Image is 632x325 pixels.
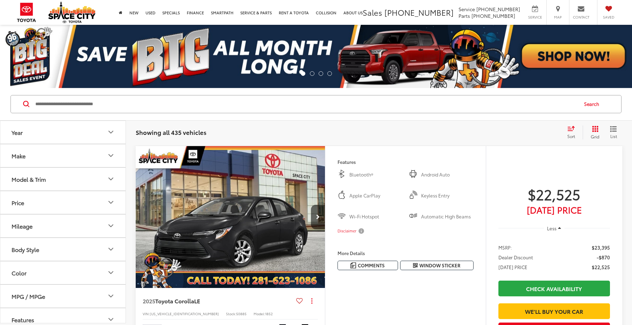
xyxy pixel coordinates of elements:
[567,133,575,139] span: Sort
[400,261,474,270] button: Window Sticker
[107,151,115,160] div: Make
[498,206,610,213] span: [DATE] Price
[550,15,566,20] span: Map
[350,262,356,268] img: Comments
[143,297,155,305] span: 2025
[194,297,200,305] span: LE
[311,298,312,304] span: dropdown dots
[498,281,610,296] a: Check Availability
[0,285,126,308] button: MPG / MPGeMPG / MPGe
[459,12,470,19] span: Parts
[592,263,610,270] span: $22,525
[413,263,418,268] i: Window Sticker
[107,198,115,207] div: Price
[12,152,26,159] div: Make
[236,311,247,316] span: 50885
[498,254,533,261] span: Dealer Discount
[547,225,556,231] span: Less
[136,128,206,136] span: Showing all 435 vehicles
[498,263,527,270] span: [DATE] PRICE
[591,133,599,139] span: Grid
[12,199,24,206] div: Price
[254,311,265,316] span: Model:
[459,6,475,13] span: Service
[135,146,326,289] img: 2025 Toyota Corolla LE
[577,95,609,113] button: Search
[419,262,460,269] span: Window Sticker
[0,168,126,190] button: Model & TrimModel & Trim
[107,268,115,277] div: Color
[527,15,543,20] span: Service
[564,125,583,139] button: Select sort value
[421,192,474,199] span: Keyless Entry
[12,246,39,253] div: Body Style
[12,316,34,323] div: Features
[476,6,520,13] span: [PHONE_NUMBER]
[597,254,610,261] span: -$870
[107,175,115,183] div: Model & Trim
[107,222,115,230] div: Mileage
[583,125,605,139] button: Grid View
[498,303,610,319] a: We'll Buy Your Car
[135,146,326,288] a: 2025 Toyota Corolla LE2025 Toyota Corolla LE2025 Toyota Corolla LE2025 Toyota Corolla LE
[0,144,126,167] button: MakeMake
[12,293,45,299] div: MPG / MPGe
[349,171,402,178] span: Bluetooth®
[0,215,126,237] button: MileageMileage
[338,159,474,164] h4: Features
[471,12,515,19] span: [PHONE_NUMBER]
[338,251,474,255] h4: More Details
[592,244,610,251] span: $23,395
[338,228,356,234] span: Disclaimer
[150,311,219,316] span: [US_VEHICLE_IDENTIFICATION_NUMBER]
[135,146,326,288] div: 2025 Toyota Corolla LE 0
[601,15,616,20] span: Saved
[107,245,115,253] div: Body Style
[498,185,610,203] span: $22,525
[107,292,115,300] div: MPG / MPGe
[498,244,512,251] span: MSRP:
[306,295,318,307] button: Actions
[107,315,115,324] div: Features
[544,222,565,234] button: Less
[0,191,126,214] button: PricePrice
[226,311,236,316] span: Stock:
[12,176,46,182] div: Model & Trim
[155,297,194,305] span: Toyota Corolla
[107,128,115,136] div: Year
[338,261,398,270] button: Comments
[610,133,617,139] span: List
[12,269,27,276] div: Color
[349,192,402,199] span: Apple CarPlay
[358,262,385,269] span: Comments
[143,297,293,305] a: 2025Toyota CorollaLE
[349,213,402,220] span: Wi-Fi Hotspot
[421,171,474,178] span: Android Auto
[143,311,150,316] span: VIN:
[12,129,23,136] div: Year
[35,96,577,113] input: Search by Make, Model, or Keyword
[265,311,273,316] span: 1852
[421,213,474,220] span: Automatic High Beams
[573,15,589,20] span: Contact
[605,125,622,139] button: List View
[48,1,95,23] img: Space City Toyota
[311,205,325,229] button: Next image
[0,261,126,284] button: ColorColor
[12,223,33,229] div: Mileage
[338,224,365,238] button: Disclaimer
[0,238,126,261] button: Body StyleBody Style
[0,121,126,144] button: YearYear
[384,7,454,18] span: [PHONE_NUMBER]
[363,7,382,18] span: Sales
